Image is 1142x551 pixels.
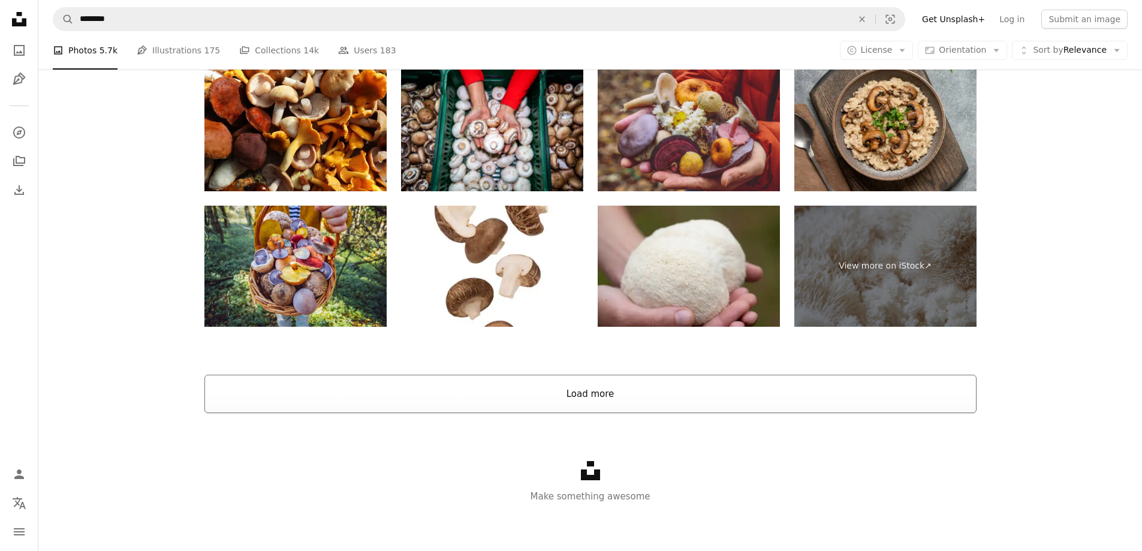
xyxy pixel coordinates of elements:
[598,70,780,191] img: Autumn mood
[38,489,1142,504] p: Make something awesome
[204,44,221,57] span: 175
[598,206,780,327] img: Lion's mane - Hericium erinaceus, medicinal mushroom contains diverse phytochemicals, including p...
[137,31,220,70] a: Illustrations 175
[7,149,31,173] a: Collections
[794,206,977,327] a: View more on iStock↗
[204,70,387,191] img: Fresh mixed of forest mushrooms on cutting board over old wooden table
[1033,45,1063,55] span: Sort by
[204,375,977,413] button: Load more
[1041,10,1128,29] button: Submit an image
[401,206,583,327] img: Shiitake mushroom on white
[239,31,319,70] a: Collections 14k
[7,38,31,62] a: Photos
[7,7,31,34] a: Home — Unsplash
[303,44,319,57] span: 14k
[53,8,74,31] button: Search Unsplash
[1033,44,1107,56] span: Relevance
[840,41,914,60] button: License
[401,70,583,191] img: Close-up of a woman holding mushrooms indoors
[7,520,31,544] button: Menu
[7,178,31,202] a: Download History
[794,70,977,191] img: Risotto with brown champignons in a bowl on a wooden cutting board. Italian food. Top view, flat ...
[204,206,387,327] img: Autumn mood
[1012,41,1128,60] button: Sort byRelevance
[849,8,875,31] button: Clear
[918,41,1007,60] button: Orientation
[992,10,1032,29] a: Log in
[915,10,992,29] a: Get Unsplash+
[7,491,31,515] button: Language
[861,45,893,55] span: License
[380,44,396,57] span: 183
[53,7,905,31] form: Find visuals sitewide
[7,67,31,91] a: Illustrations
[939,45,986,55] span: Orientation
[876,8,905,31] button: Visual search
[7,462,31,486] a: Log in / Sign up
[338,31,396,70] a: Users 183
[7,121,31,144] a: Explore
